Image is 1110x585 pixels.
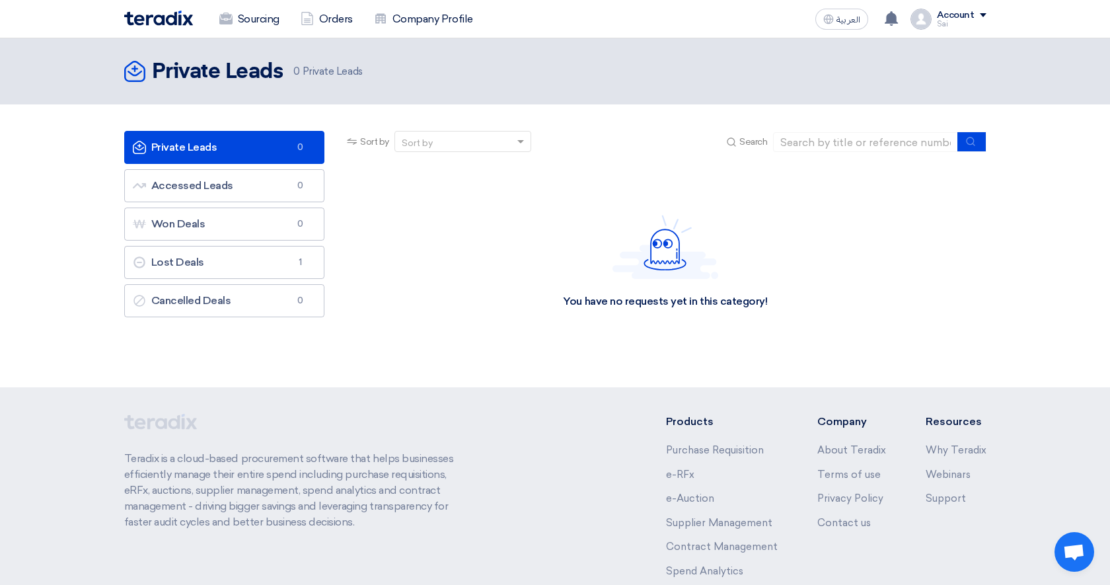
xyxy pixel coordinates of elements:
span: Private Leads [293,64,362,79]
a: Support [926,492,966,504]
a: Open chat [1054,532,1094,572]
a: About Teradix [817,444,886,456]
span: Search [739,135,767,149]
a: Supplier Management [666,517,772,529]
a: Privacy Policy [817,492,883,504]
span: 0 [293,65,300,77]
a: Terms of use [817,469,881,481]
img: profile_test.png [910,9,932,30]
button: العربية [815,9,868,30]
a: Accessed Leads0 [124,169,325,202]
p: Teradix is a cloud-based procurement software that helps businesses efficiently manage their enti... [124,451,469,530]
div: You have no requests yet in this category! [563,295,767,309]
a: e-RFx [666,469,694,481]
div: Sort by [402,136,433,150]
span: 0 [292,217,308,231]
li: Products [666,414,778,430]
a: Company Profile [363,5,484,34]
a: Webinars [926,469,971,481]
a: Contract Management [666,541,778,553]
a: Private Leads0 [124,131,325,164]
img: Hello [612,215,718,279]
a: Spend Analytics [666,565,743,577]
a: Purchase Requisition [666,444,764,456]
input: Search by title or reference number [773,132,958,152]
a: Why Teradix [926,444,986,456]
a: Contact us [817,517,871,529]
span: 0 [292,141,308,154]
div: Account [937,10,975,21]
span: العربية [836,15,860,24]
a: Won Deals0 [124,208,325,241]
a: Cancelled Deals0 [124,284,325,317]
div: Sai [937,20,986,28]
a: Orders [290,5,363,34]
span: 0 [292,294,308,307]
a: Lost Deals1 [124,246,325,279]
img: Teradix logo [124,11,193,26]
li: Resources [926,414,986,430]
span: 1 [292,256,308,269]
span: 0 [292,179,308,192]
li: Company [817,414,886,430]
h2: Private Leads [152,59,283,85]
a: Sourcing [209,5,290,34]
span: Sort by [360,135,389,149]
a: e-Auction [666,492,714,504]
